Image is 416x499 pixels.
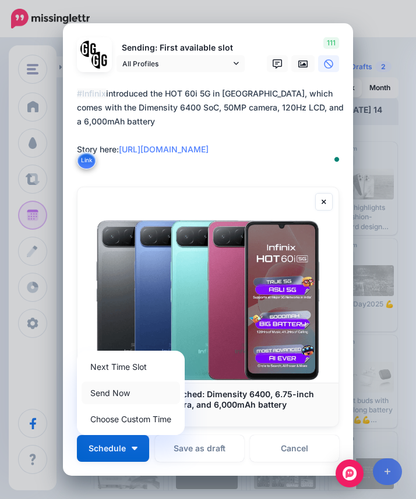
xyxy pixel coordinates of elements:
[77,435,149,462] button: Schedule
[89,410,327,420] p: [DOMAIN_NAME]
[132,447,138,450] img: arrow-down-white.png
[91,52,108,69] img: JT5sWCfR-79925.png
[117,55,245,72] a: All Profiles
[82,355,180,378] a: Next Time Slot
[77,87,345,156] div: introduced the HOT 60i 5G in [GEOGRAPHIC_DATA], which comes with the Dimensity 6400 SoC, 50MP cam...
[122,58,231,70] span: All Profiles
[250,435,339,462] a: Cancel
[336,459,364,487] div: Open Intercom Messenger
[82,408,180,430] a: Choose Custom Time
[80,41,97,58] img: 353459792_649996473822713_4483302954317148903_n-bsa138318.png
[77,152,96,169] button: Link
[155,435,244,462] button: Save as draft
[77,187,339,383] img: Infinix HOT 60i 5G launched: Dimensity 6400, 6.75-inch 120Hz LCD, 50MP camera, and 6,000mAh battery
[89,444,126,452] span: Schedule
[77,87,345,170] textarea: To enrich screen reader interactions, please activate Accessibility in Grammarly extension settings
[77,351,185,435] div: Schedule
[82,382,180,404] a: Send Now
[323,37,339,49] span: 111
[89,389,314,409] b: Infinix HOT 60i 5G launched: Dimensity 6400, 6.75-inch 120Hz LCD, 50MP camera, and 6,000mAh battery
[117,41,245,55] p: Sending: First available slot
